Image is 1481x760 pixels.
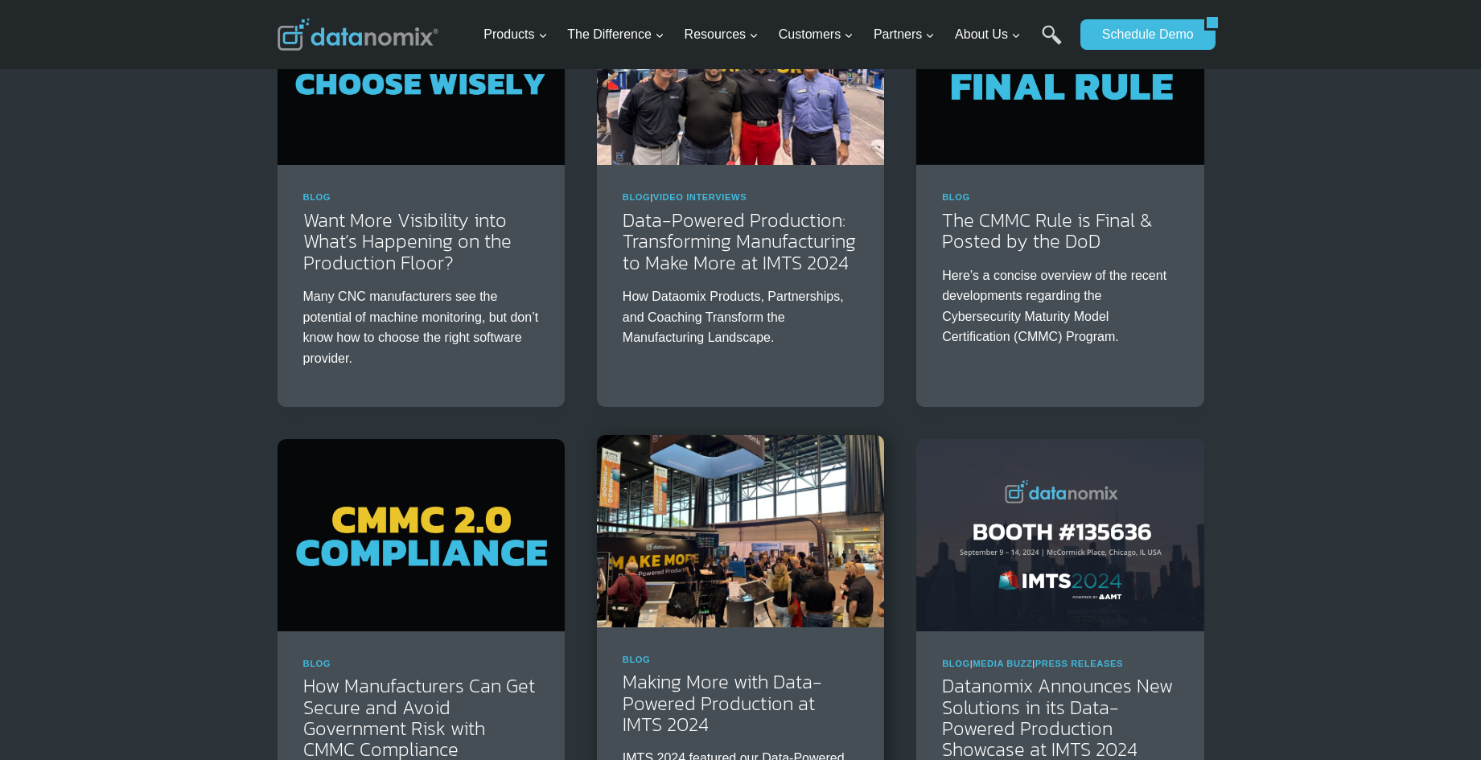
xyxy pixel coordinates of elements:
a: Blog [303,659,331,668]
a: Media Buzz [973,659,1032,668]
span: | | [942,659,1123,668]
nav: Primary Navigation [477,9,1072,61]
a: The CMMC Rule is Final & Posted by the DoD [942,206,1153,255]
a: Blog [623,655,651,664]
a: Data-Powered Production: Transforming Manufacturing to Make More at IMTS 2024 [623,206,856,277]
a: Blog [942,192,970,202]
p: Many CNC manufacturers see the potential of machine monitoring, but don’t know how to choose the ... [303,286,539,368]
a: Want More Visibility into What’s Happening on the Production Floor? [303,206,512,277]
a: Schedule Demo [1080,19,1204,50]
span: Customers [779,24,854,45]
img: Making More with Data-Powered Production at IMTS 2024 [597,435,884,626]
span: Resources [685,24,759,45]
span: Products [483,24,547,45]
a: Video Interviews [653,192,747,202]
span: About Us [955,24,1021,45]
a: Press Releases [1035,659,1123,668]
p: How Dataomix Products, Partnerships, and Coaching Transform the Manufacturing Landscape. [623,286,858,348]
a: Making More with Data-Powered Production at IMTS 2024 [623,668,822,738]
span: Partners [874,24,935,45]
img: How to streamline your CMMC 2.0 compliance [278,439,565,631]
img: Datanomix Announces New Solutions in its Data-Powered Production Showcase at IMTS 2024 [916,439,1203,631]
a: Search [1042,25,1062,61]
img: Datanomix [278,18,438,51]
p: Here’s a concise overview of the recent developments regarding the Cybersecurity Maturity Model C... [942,265,1178,347]
span: | [623,192,747,202]
a: Blog [623,192,651,202]
span: The Difference [567,24,664,45]
iframe: Popup CTA [8,430,257,752]
a: Blog [942,659,970,668]
a: Blog [303,192,331,202]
